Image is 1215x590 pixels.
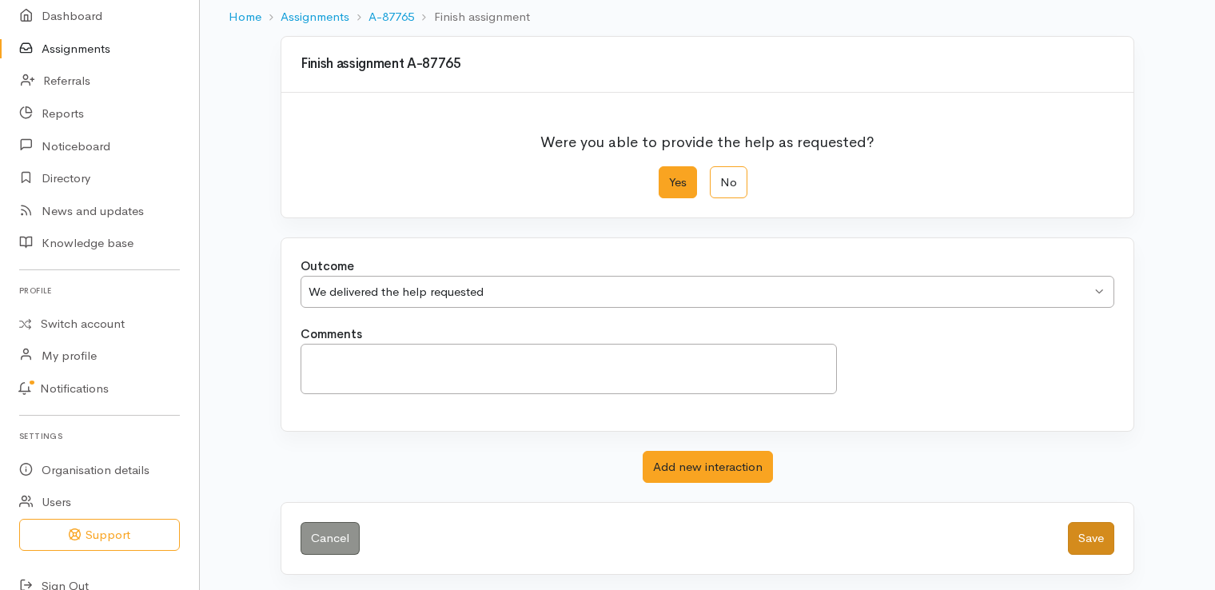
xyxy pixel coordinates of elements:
[301,257,354,276] label: Outcome
[301,57,1114,72] h3: Finish assignment A-87765
[281,8,349,26] a: Assignments
[301,325,362,344] label: Comments
[643,451,773,484] button: Add new interaction
[368,8,414,26] a: A-87765
[229,8,261,26] a: Home
[19,425,180,447] h6: Settings
[309,283,1091,301] div: We delivered the help requested
[710,166,747,199] label: No
[301,522,360,555] a: Cancel
[540,122,874,153] p: Were you able to provide the help as requested?
[414,8,529,26] li: Finish assignment
[659,166,697,199] label: Yes
[19,280,180,301] h6: Profile
[1068,522,1114,555] button: Save
[19,519,180,552] button: Support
